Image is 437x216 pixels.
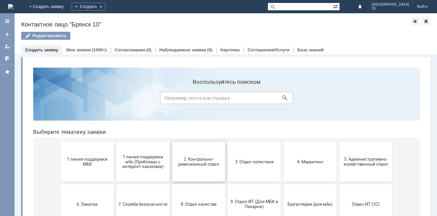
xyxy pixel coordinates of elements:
[311,122,364,162] button: Отдел ИТ (1С)
[311,164,364,204] button: [PERSON_NAME]. Услуги ИТ для МБК (оформляет L1)
[311,80,364,119] button: 5. Административно-хозяйственный отдел
[89,80,142,119] button: 1 линия поддержки мбк (Проблемы с интернет-заказами)
[146,182,195,187] span: Финансовый отдел
[33,122,86,162] button: 6. Закупки
[2,53,13,64] a: Мои согласования
[146,94,195,104] span: 2. Контрольно-ревизионный отдел
[207,47,213,52] div: (0)
[256,164,309,204] button: Это соглашение не активно!
[132,29,265,42] input: Например, почта или справка
[91,139,140,144] span: 7. Служба безопасности
[8,4,13,9] a: Перейти на домашнюю страницу
[144,122,197,162] button: 8. Отдел качества
[313,94,362,104] span: 5. Административно-хозяйственный отдел
[220,47,240,52] a: Карточка
[92,47,107,52] div: (1000+)
[35,94,84,104] span: 1 линия поддержки МБК
[372,7,409,11] span: 10
[202,137,251,147] span: 9. Отдел-ИТ (Для МБК и Пекарни)
[144,164,197,204] button: Финансовый отдел
[89,122,142,162] button: 7. Служба безопасности
[258,179,307,189] span: Это соглашение не активно!
[258,97,307,102] span: 4. Маркетинг
[333,3,340,9] span: Расширенный поиск
[72,3,105,11] div: Создать
[115,47,145,52] a: Согласования
[2,29,13,40] a: Создать заявку
[248,47,289,52] a: Соглашения/Услуги
[5,66,392,73] header: Выберите тематику заявки
[256,80,309,119] button: 4. Маркетинг
[33,80,86,119] button: 1 линия поддержки МБК
[258,139,307,144] span: Бухгалтерия (для мбк)
[411,17,419,25] div: Добавить в избранное
[91,182,140,187] span: Отдел-ИТ (Офис)
[200,80,253,119] button: 3. Отдел логистики
[35,139,84,144] span: 6. Закупки
[66,47,91,52] a: Мои заявки
[21,21,411,28] div: Контактное лицо "Брянск 10"
[159,47,206,52] a: Наблюдаемые заявки
[132,16,265,23] label: Воспользуйтесь поиском
[8,4,13,9] img: logo
[200,164,253,204] button: Франчайзинг
[33,164,86,204] button: Отдел-ИТ (Битрикс24 и CRM)
[144,80,197,119] button: 2. Контрольно-ревизионный отдел
[256,122,309,162] button: Бухгалтерия (для мбк)
[200,122,253,162] button: 9. Отдел-ИТ (Для МБК и Пекарни)
[35,179,84,189] span: Отдел-ИТ (Битрикс24 и CRM)
[25,47,58,52] a: Создать заявку
[146,139,195,144] span: 8. Отдел качества
[372,3,409,7] span: [GEOGRAPHIC_DATA]
[2,41,13,52] a: Мои заявки
[313,139,362,144] span: Отдел ИТ (1С)
[91,92,140,107] span: 1 линия поддержки мбк (Проблемы с интернет-заказами)
[422,17,430,25] div: Сделать домашней страницей
[313,177,362,191] span: [PERSON_NAME]. Услуги ИТ для МБК (оформляет L1)
[146,47,152,52] div: (0)
[202,97,251,102] span: 3. Отдел логистики
[297,47,324,52] a: База знаний
[89,164,142,204] button: Отдел-ИТ (Офис)
[202,182,251,187] span: Франчайзинг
